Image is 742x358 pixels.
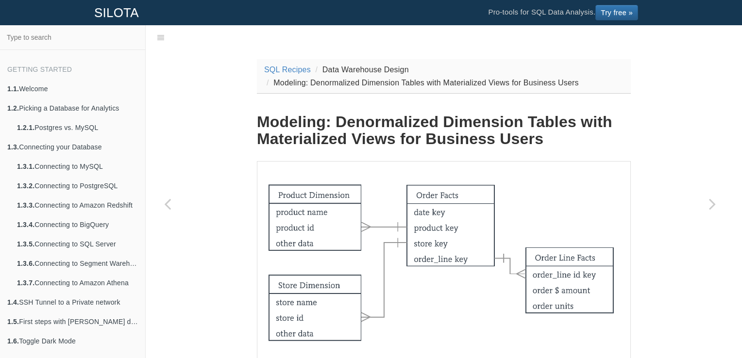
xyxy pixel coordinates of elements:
b: 1.3.5. [17,240,34,248]
b: 1.2. [7,104,19,112]
li: Pro-tools for SQL Data Analysis. [478,0,648,25]
h1: Modeling: Denormalized Dimension Tables with Materialized Views for Business Users [257,114,631,147]
b: 1.3.4. [17,221,34,228]
a: SILOTA [87,0,146,25]
a: Next page: Using AWS Athena to understand your AWS bills [691,49,734,358]
b: 1.3.3. [17,201,34,209]
a: SQL Recipes [264,65,311,74]
b: 1.3.1. [17,163,34,170]
a: 1.3.5.Connecting to SQL Server [10,234,145,254]
a: 1.3.7.Connecting to Amazon Athena [10,273,145,293]
li: Data Warehouse Design [313,63,409,76]
a: Try free » [595,5,638,20]
b: 1.5. [7,318,19,325]
b: 1.2.1. [17,124,34,131]
input: Type to search [3,28,142,47]
a: 1.3.3.Connecting to Amazon Redshift [10,195,145,215]
a: 1.3.2.Connecting to PostgreSQL [10,176,145,195]
a: 1.3.1.Connecting to MySQL [10,157,145,176]
b: 1.3.6. [17,260,34,267]
b: 1.3.7. [17,279,34,287]
b: 1.6. [7,337,19,345]
b: 1.4. [7,298,19,306]
a: 1.3.6.Connecting to Segment Warehouse [10,254,145,273]
a: 1.3.4.Connecting to BigQuery [10,215,145,234]
b: 1.3.2. [17,182,34,190]
a: Previous page: Estimating Demand Curves and Profit-Maximizing Pricing [146,49,189,358]
li: Modeling: Denormalized Dimension Tables with Materialized Views for Business Users [264,76,579,89]
b: 1.1. [7,85,19,93]
a: 1.2.1.Postgres vs. MySQL [10,118,145,137]
b: 1.3. [7,143,19,151]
